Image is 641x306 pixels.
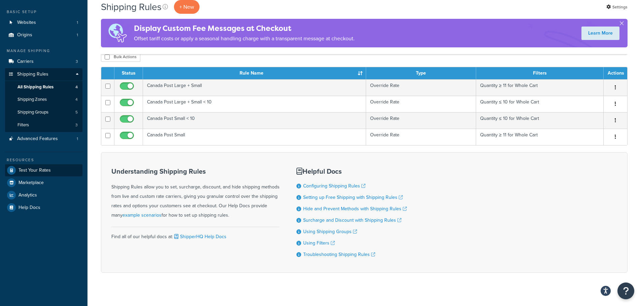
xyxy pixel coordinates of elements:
a: Carriers 3 [5,55,82,68]
div: Manage Shipping [5,48,82,54]
th: Filters [476,67,604,79]
span: 4 [75,97,78,102]
div: Basic Setup [5,9,82,15]
a: Shipping Groups 5 [5,106,82,119]
span: Marketplace [19,180,44,186]
a: Test Your Rates [5,164,82,176]
td: Override Rate [366,112,476,129]
h3: Helpful Docs [296,168,407,175]
span: 4 [75,84,78,90]
a: Advanced Features 1 [5,133,82,145]
li: Shipping Groups [5,106,82,119]
td: Quantity ≥ 11 for Whole Cart [476,129,604,145]
a: Setting up Free Shipping with Shipping Rules [303,194,403,201]
a: Analytics [5,189,82,201]
th: Type [366,67,476,79]
span: Help Docs [19,205,40,211]
td: Canada Post Small [143,129,366,145]
a: Configuring Shipping Rules [303,182,365,189]
td: Canada Post Small < 10 [143,112,366,129]
span: All Shipping Rules [17,84,54,90]
li: Shipping Zones [5,93,82,106]
span: Websites [17,20,36,26]
span: 1 [77,20,78,26]
h3: Understanding Shipping Rules [111,168,280,175]
span: 3 [76,59,78,64]
span: Test Your Rates [19,168,51,173]
td: Quantity ≤ 10 for Whole Cart [476,96,604,112]
a: Filters 3 [5,119,82,131]
button: Open Resource Center [617,282,634,299]
th: Status [114,67,143,79]
h4: Display Custom Fee Messages at Checkout [134,23,355,34]
span: Filters [17,122,29,128]
td: Override Rate [366,79,476,96]
a: All Shipping Rules 4 [5,81,82,93]
a: Help Docs [5,202,82,214]
p: Offset tariff costs or apply a seasonal handling charge with a transparent message at checkout. [134,34,355,43]
span: Shipping Zones [17,97,47,102]
span: 5 [75,110,78,115]
span: Analytics [19,192,37,198]
a: Settings [606,2,628,12]
div: Find all of our helpful docs at: [111,227,280,242]
td: Quantity ≤ 10 for Whole Cart [476,112,604,129]
li: Origins [5,29,82,41]
div: Shipping Rules allow you to set, surcharge, discount, and hide shipping methods from live and cus... [111,168,280,220]
li: All Shipping Rules [5,81,82,93]
a: Learn More [581,27,619,40]
a: Hide and Prevent Methods with Shipping Rules [303,205,407,212]
li: Filters [5,119,82,131]
td: Override Rate [366,129,476,145]
a: ShipperHQ Help Docs [173,233,226,240]
a: Shipping Rules [5,68,82,81]
button: Bulk Actions [101,52,140,62]
span: Origins [17,32,32,38]
span: 3 [75,122,78,128]
li: Shipping Rules [5,68,82,132]
a: Surcharge and Discount with Shipping Rules [303,217,401,224]
img: duties-banner-06bc72dcb5fe05cb3f9472aba00be2ae8eb53ab6f0d8bb03d382ba314ac3c341.png [101,19,134,47]
a: Using Filters [303,239,335,247]
a: Using Shipping Groups [303,228,357,235]
a: Marketplace [5,177,82,189]
span: Shipping Rules [17,72,48,77]
a: Troubleshooting Shipping Rules [303,251,375,258]
th: Rule Name : activate to sort column ascending [143,67,366,79]
li: Websites [5,16,82,29]
li: Carriers [5,55,82,68]
a: Websites 1 [5,16,82,29]
td: Canada Post Large + Small [143,79,366,96]
th: Actions [604,67,627,79]
a: example scenarios [122,212,162,219]
span: Shipping Groups [17,110,48,115]
a: Origins 1 [5,29,82,41]
span: Advanced Features [17,136,58,142]
td: Quantity ≥ 11 for Whole Cart [476,79,604,96]
span: 1 [77,32,78,38]
td: Canada Post Large + Small < 10 [143,96,366,112]
li: Advanced Features [5,133,82,145]
span: Carriers [17,59,34,64]
h1: Shipping Rules [101,0,162,13]
span: 1 [77,136,78,142]
td: Override Rate [366,96,476,112]
div: Resources [5,157,82,163]
a: Shipping Zones 4 [5,93,82,106]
